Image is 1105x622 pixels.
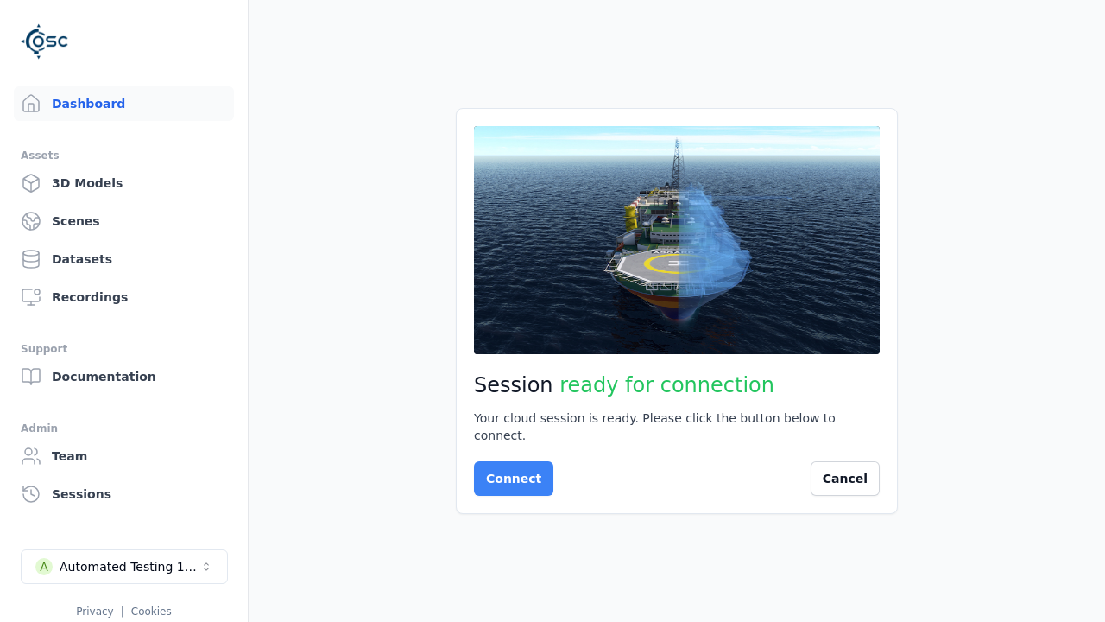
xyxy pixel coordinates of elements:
[21,17,69,66] img: Logo
[14,86,234,121] a: Dashboard
[76,606,113,618] a: Privacy
[14,204,234,238] a: Scenes
[14,242,234,276] a: Datasets
[14,439,234,473] a: Team
[474,371,880,399] h2: Session
[21,418,227,439] div: Admin
[811,461,880,496] button: Cancel
[21,339,227,359] div: Support
[14,477,234,511] a: Sessions
[14,359,234,394] a: Documentation
[60,558,199,575] div: Automated Testing 1 - Playwright
[14,166,234,200] a: 3D Models
[21,549,228,584] button: Select a workspace
[131,606,172,618] a: Cookies
[474,461,553,496] button: Connect
[121,606,124,618] span: |
[35,558,53,575] div: A
[14,280,234,314] a: Recordings
[21,145,227,166] div: Assets
[559,373,774,397] span: ready for connection
[474,409,880,444] div: Your cloud session is ready. Please click the button below to connect.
